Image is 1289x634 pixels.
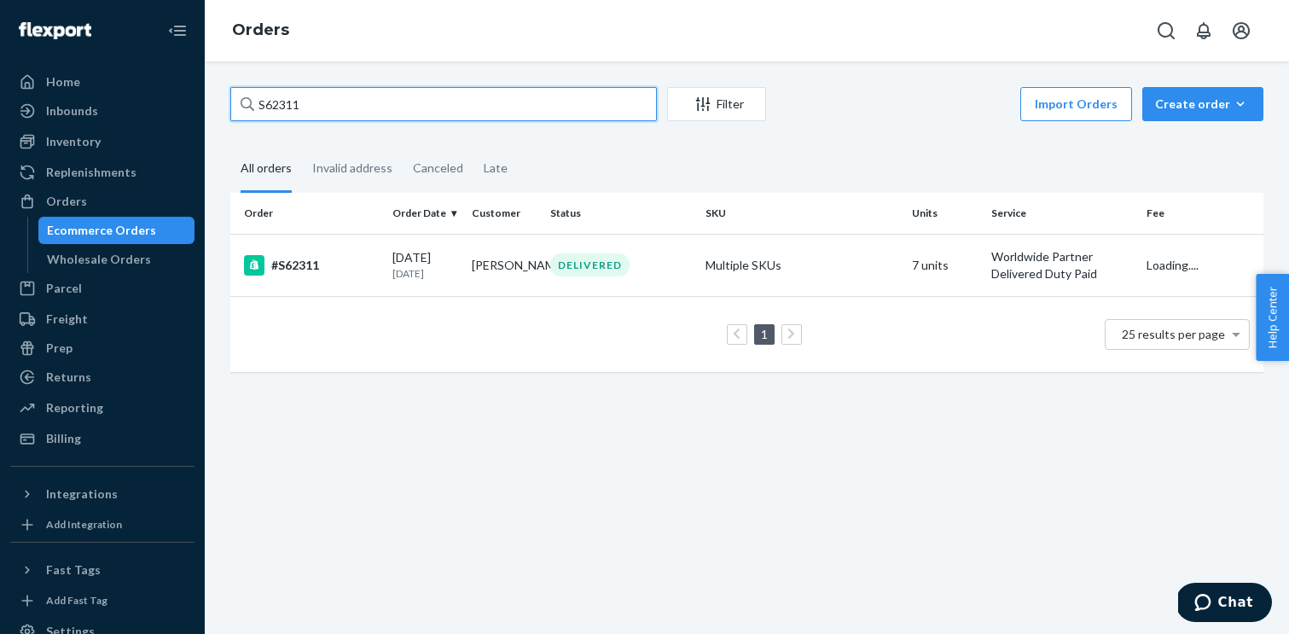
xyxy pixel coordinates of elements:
[1155,96,1251,113] div: Create order
[46,340,73,357] div: Prep
[1224,14,1258,48] button: Open account menu
[484,146,508,190] div: Late
[1256,274,1289,361] button: Help Center
[46,311,88,328] div: Freight
[1187,14,1221,48] button: Open notifications
[46,73,80,90] div: Home
[667,87,766,121] button: Filter
[1140,193,1263,234] th: Fee
[392,249,458,281] div: [DATE]
[46,102,98,119] div: Inbounds
[232,20,289,39] a: Orders
[46,430,81,447] div: Billing
[46,561,101,579] div: Fast Tags
[46,280,82,297] div: Parcel
[699,193,905,234] th: SKU
[699,234,905,296] td: Multiple SKUs
[10,275,195,302] a: Parcel
[10,364,195,391] a: Returns
[1140,234,1263,296] td: Loading....
[241,146,292,193] div: All orders
[543,193,699,234] th: Status
[386,193,465,234] th: Order Date
[160,14,195,48] button: Close Navigation
[905,193,984,234] th: Units
[312,146,392,190] div: Invalid address
[668,96,765,113] div: Filter
[218,6,303,55] ol: breadcrumbs
[47,251,151,268] div: Wholesale Orders
[10,159,195,186] a: Replenishments
[392,266,458,281] p: [DATE]
[230,87,657,121] input: Search orders
[46,486,118,503] div: Integrations
[19,22,91,39] img: Flexport logo
[1142,87,1263,121] button: Create order
[46,593,107,608] div: Add Fast Tag
[905,234,984,296] td: 7 units
[10,128,195,155] a: Inventory
[550,253,630,276] div: DELIVERED
[472,206,537,220] div: Customer
[10,97,195,125] a: Inbounds
[413,146,463,190] div: Canceled
[10,556,195,584] button: Fast Tags
[10,425,195,452] a: Billing
[47,222,156,239] div: Ecommerce Orders
[230,193,386,234] th: Order
[10,188,195,215] a: Orders
[10,305,195,333] a: Freight
[465,234,544,296] td: [PERSON_NAME]
[1149,14,1183,48] button: Open Search Box
[10,334,195,362] a: Prep
[10,515,195,535] a: Add Integration
[46,133,101,150] div: Inventory
[10,480,195,508] button: Integrations
[38,217,195,244] a: Ecommerce Orders
[46,517,122,532] div: Add Integration
[10,68,195,96] a: Home
[46,399,103,416] div: Reporting
[10,590,195,611] a: Add Fast Tag
[46,164,136,181] div: Replenishments
[38,246,195,273] a: Wholesale Orders
[46,193,87,210] div: Orders
[758,327,771,341] a: Page 1 is your current page
[46,369,91,386] div: Returns
[244,255,379,276] div: #S62311
[1020,87,1132,121] button: Import Orders
[1178,583,1272,625] iframe: Opens a widget where you can chat to one of our agents
[1122,327,1225,341] span: 25 results per page
[991,248,1133,282] p: Worldwide Partner Delivered Duty Paid
[984,193,1140,234] th: Service
[10,394,195,422] a: Reporting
